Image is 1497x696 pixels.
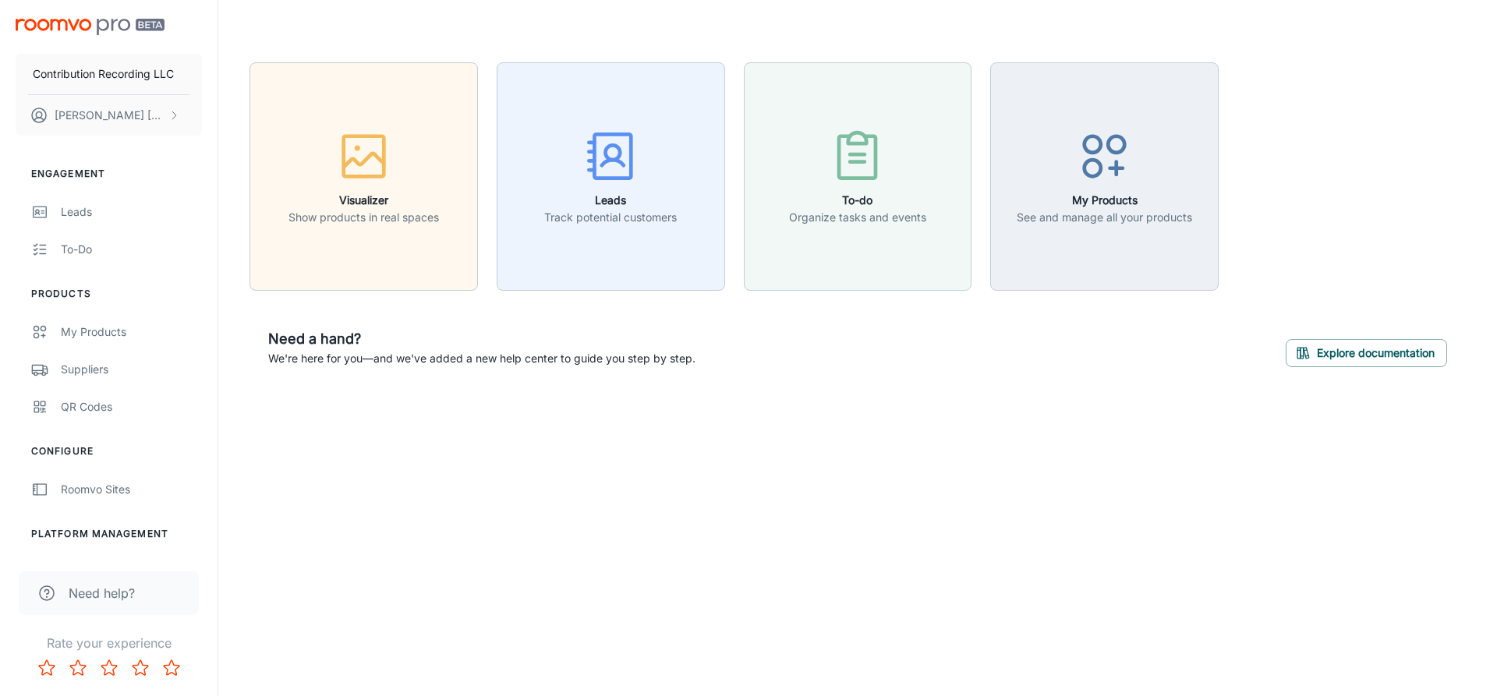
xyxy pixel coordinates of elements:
[789,209,926,226] p: Organize tasks and events
[16,19,165,35] img: Roomvo PRO Beta
[61,203,202,221] div: Leads
[1286,339,1447,367] button: Explore documentation
[789,192,926,209] h6: To-do
[268,350,695,367] p: We're here for you—and we've added a new help center to guide you step by step.
[744,62,972,291] button: To-doOrganize tasks and events
[544,192,677,209] h6: Leads
[61,398,202,415] div: QR Codes
[744,168,972,183] a: To-doOrganize tasks and events
[1017,209,1192,226] p: See and manage all your products
[55,107,165,124] p: [PERSON_NAME] [PERSON_NAME]
[1017,192,1192,209] h6: My Products
[288,192,439,209] h6: Visualizer
[497,62,725,291] button: LeadsTrack potential customers
[249,62,478,291] button: VisualizerShow products in real spaces
[16,95,202,136] button: [PERSON_NAME] [PERSON_NAME]
[990,62,1219,291] button: My ProductsSee and manage all your products
[16,54,202,94] button: Contribution Recording LLC
[288,209,439,226] p: Show products in real spaces
[497,168,725,183] a: LeadsTrack potential customers
[544,209,677,226] p: Track potential customers
[61,323,202,341] div: My Products
[1286,344,1447,359] a: Explore documentation
[61,241,202,258] div: To-do
[61,361,202,378] div: Suppliers
[990,168,1219,183] a: My ProductsSee and manage all your products
[33,65,174,83] p: Contribution Recording LLC
[268,328,695,350] h6: Need a hand?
